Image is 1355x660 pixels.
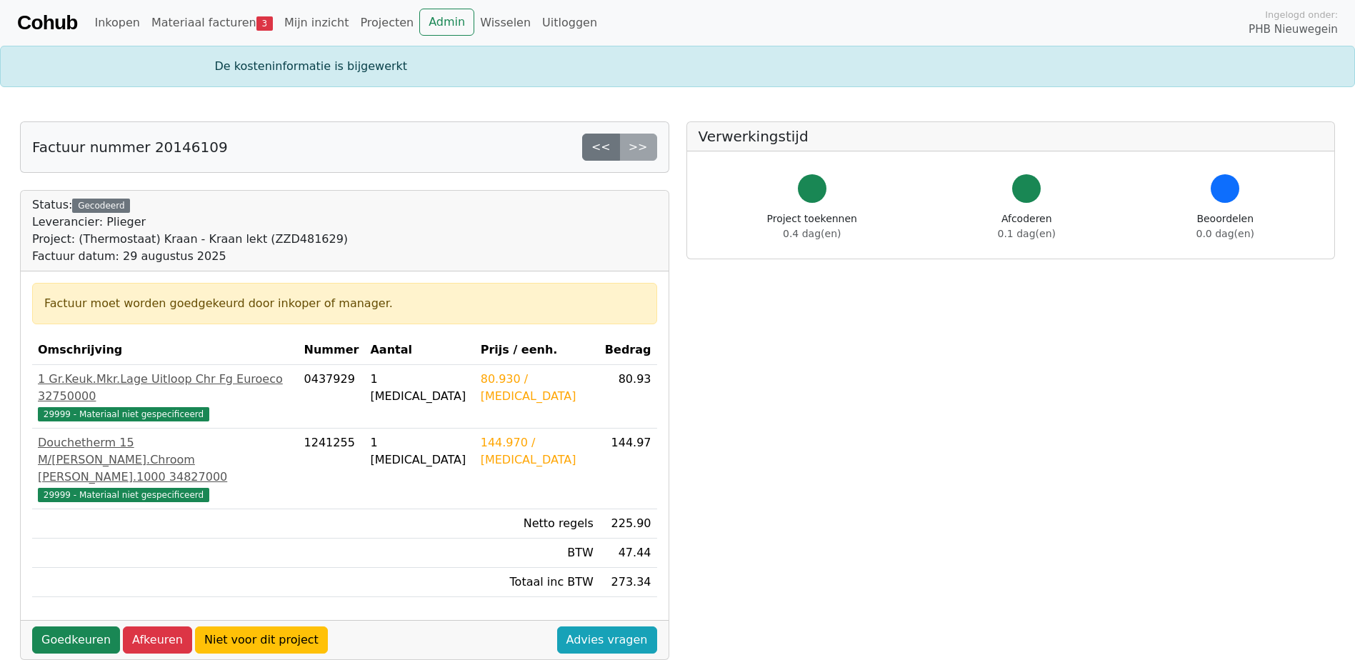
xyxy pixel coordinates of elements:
a: Niet voor dit project [195,626,328,654]
h5: Verwerkingstijd [699,128,1324,145]
div: Status: [32,196,348,265]
div: 1 [MEDICAL_DATA] [370,434,469,469]
td: Netto regels [475,509,599,539]
th: Aantal [364,336,474,365]
div: 80.930 / [MEDICAL_DATA] [481,371,594,405]
div: Project toekennen [767,211,857,241]
a: Wisselen [474,9,536,37]
div: Gecodeerd [72,199,130,213]
td: 47.44 [599,539,657,568]
th: Omschrijving [32,336,299,365]
a: Admin [419,9,474,36]
span: PHB Nieuwegein [1249,21,1338,38]
td: 80.93 [599,365,657,429]
div: 1 Gr.Keuk.Mkr.Lage Uitloop Chr Fg Euroeco 32750000 [38,371,293,405]
div: 144.970 / [MEDICAL_DATA] [481,434,594,469]
a: Materiaal facturen3 [146,9,279,37]
span: Ingelogd onder: [1265,8,1338,21]
td: 0437929 [299,365,365,429]
h5: Factuur nummer 20146109 [32,139,228,156]
div: De kosteninformatie is bijgewerkt [206,58,1149,75]
a: Projecten [354,9,419,37]
td: 1241255 [299,429,365,509]
th: Bedrag [599,336,657,365]
div: Leverancier: Plieger [32,214,348,231]
span: 0.4 dag(en) [783,228,841,239]
a: Douchetherm 15 M/[PERSON_NAME].Chroom [PERSON_NAME].1000 3482700029999 - Materiaal niet gespecifi... [38,434,293,503]
td: 225.90 [599,509,657,539]
td: Totaal inc BTW [475,568,599,597]
span: 0.0 dag(en) [1196,228,1254,239]
a: Goedkeuren [32,626,120,654]
div: Factuur datum: 29 augustus 2025 [32,248,348,265]
div: Douchetherm 15 M/[PERSON_NAME].Chroom [PERSON_NAME].1000 34827000 [38,434,293,486]
th: Nummer [299,336,365,365]
td: 273.34 [599,568,657,597]
td: BTW [475,539,599,568]
span: 3 [256,16,273,31]
a: 1 Gr.Keuk.Mkr.Lage Uitloop Chr Fg Euroeco 3275000029999 - Materiaal niet gespecificeerd [38,371,293,422]
a: Inkopen [89,9,145,37]
div: Afcoderen [998,211,1056,241]
div: 1 [MEDICAL_DATA] [370,371,469,405]
a: Afkeuren [123,626,192,654]
a: << [582,134,620,161]
a: Mijn inzicht [279,9,355,37]
a: Advies vragen [557,626,657,654]
span: 0.1 dag(en) [998,228,1056,239]
div: Beoordelen [1196,211,1254,241]
div: Project: (Thermostaat) Kraan - Kraan lekt (ZZD481629) [32,231,348,248]
div: Factuur moet worden goedgekeurd door inkoper of manager. [44,295,645,312]
span: 29999 - Materiaal niet gespecificeerd [38,488,209,502]
td: 144.97 [599,429,657,509]
span: 29999 - Materiaal niet gespecificeerd [38,407,209,421]
th: Prijs / eenh. [475,336,599,365]
a: Uitloggen [536,9,603,37]
a: Cohub [17,6,77,40]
